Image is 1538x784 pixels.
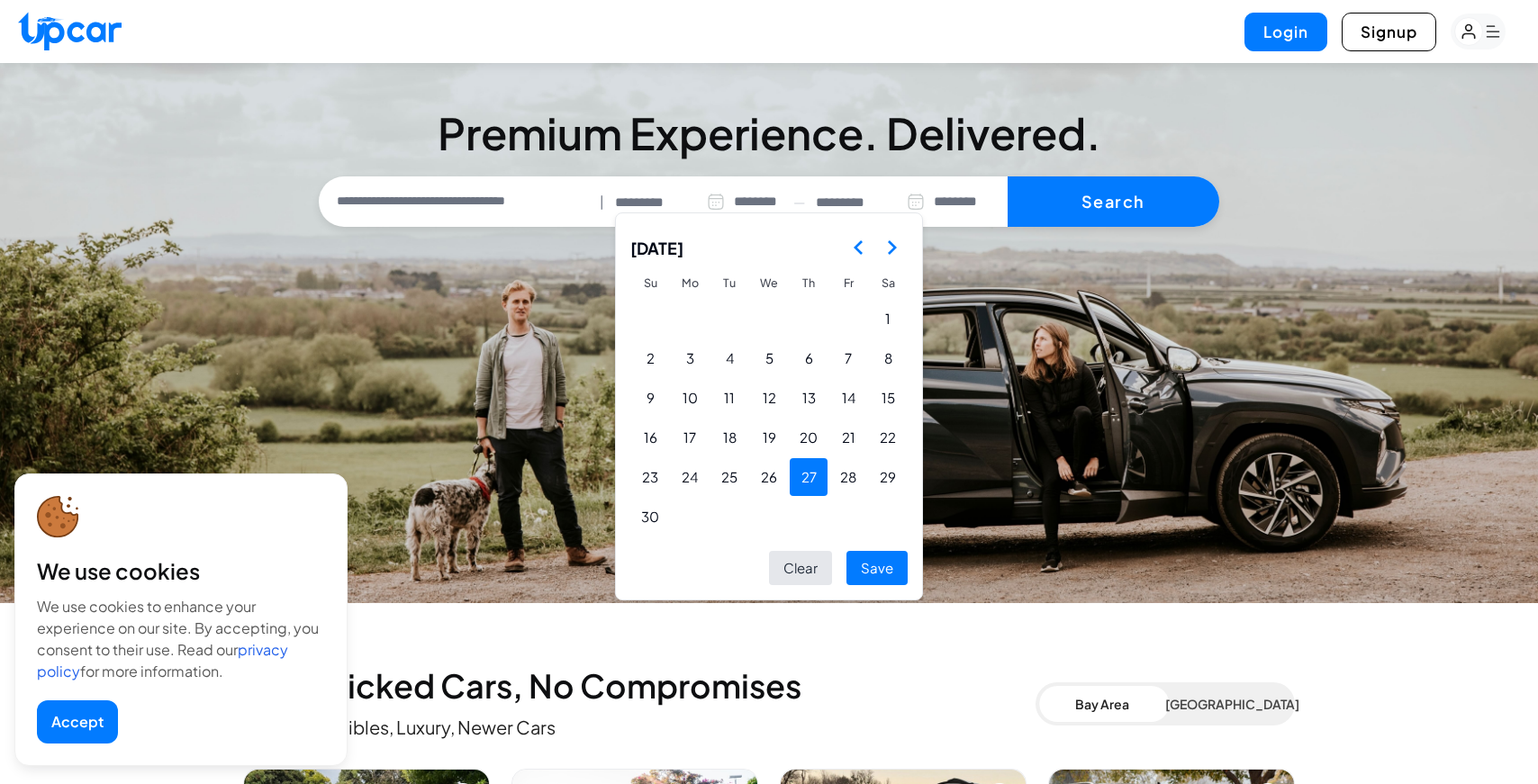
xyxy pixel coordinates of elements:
button: Login [1244,13,1327,51]
th: Monday [670,267,710,299]
button: Go to the Previous Month [843,231,875,264]
img: Upcar Logo [18,12,122,50]
h2: Handpicked Cars, No Compromises [243,668,1036,704]
button: Thursday, November 27th, 2025 [790,458,828,496]
span: — [793,192,805,212]
button: Sunday, November 23rd, 2025 [631,458,669,496]
button: Friday, November 21st, 2025 [829,419,867,456]
button: Sunday, November 2nd, 2025 [631,339,669,377]
button: Wednesday, November 12th, 2025 [750,379,788,417]
th: Sunday [630,267,670,299]
button: Accept [37,700,118,743]
button: Tuesday, November 25th, 2025 [710,458,748,496]
th: Wednesday [749,267,789,299]
button: Search [1008,176,1219,227]
button: Tuesday, November 11th, 2025 [710,379,748,417]
button: Go to the Next Month [875,231,908,264]
th: Friday [828,267,868,299]
div: We use cookies to enhance your experience on our site. By accepting, you consent to their use. Re... [37,596,325,682]
button: Sunday, November 30th, 2025 [631,498,669,536]
button: Thursday, November 6th, 2025 [790,339,828,377]
button: Monday, November 24th, 2025 [671,458,709,496]
th: Thursday [789,267,828,299]
button: Saturday, November 22nd, 2025 [869,419,907,456]
button: Wednesday, November 26th, 2025 [750,458,788,496]
button: Monday, November 17th, 2025 [671,419,709,456]
p: Evs, Convertibles, Luxury, Newer Cars [243,715,1036,740]
button: Saturday, November 29th, 2025 [869,458,907,496]
button: Friday, November 14th, 2025 [829,379,867,417]
table: November 2025 [630,267,908,536]
button: Friday, November 7th, 2025 [829,339,867,377]
button: Clear [769,551,832,586]
button: Tuesday, November 18th, 2025 [710,419,748,456]
button: Sunday, November 16th, 2025 [631,419,669,456]
button: Thursday, November 20th, 2025 [790,419,828,456]
button: Saturday, November 8th, 2025 [869,339,907,377]
button: Friday, November 28th, 2025 [829,458,867,496]
button: Signup [1342,13,1436,51]
th: Tuesday [710,267,749,299]
span: [DATE] [630,228,683,267]
button: Monday, November 10th, 2025 [671,379,709,417]
button: Saturday, November 1st, 2025 [869,300,907,338]
img: cookie-icon.svg [37,496,79,538]
div: We use cookies [37,556,325,585]
button: Saturday, November 15th, 2025 [869,379,907,417]
button: Tuesday, November 4th, 2025 [710,339,748,377]
button: Bay Area [1039,686,1165,722]
button: Wednesday, November 5th, 2025 [750,339,788,377]
button: Thursday, November 13th, 2025 [790,379,828,417]
th: Saturday [868,267,908,299]
button: Save [846,551,908,586]
button: [GEOGRAPHIC_DATA] [1165,686,1291,722]
button: Wednesday, November 19th, 2025 [750,419,788,456]
button: Sunday, November 9th, 2025 [631,379,669,417]
button: Monday, November 3rd, 2025 [671,339,709,377]
h3: Premium Experience. Delivered. [319,112,1219,155]
span: | [600,192,604,212]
